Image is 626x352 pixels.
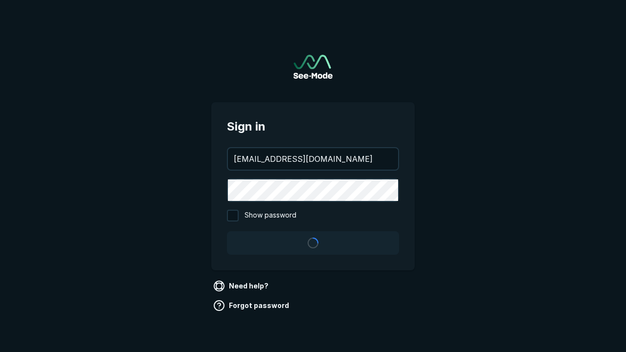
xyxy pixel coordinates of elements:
input: your@email.com [228,148,398,170]
a: Go to sign in [293,55,333,79]
span: Sign in [227,118,399,135]
a: Need help? [211,278,272,294]
a: Forgot password [211,298,293,313]
img: See-Mode Logo [293,55,333,79]
span: Show password [245,210,296,221]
